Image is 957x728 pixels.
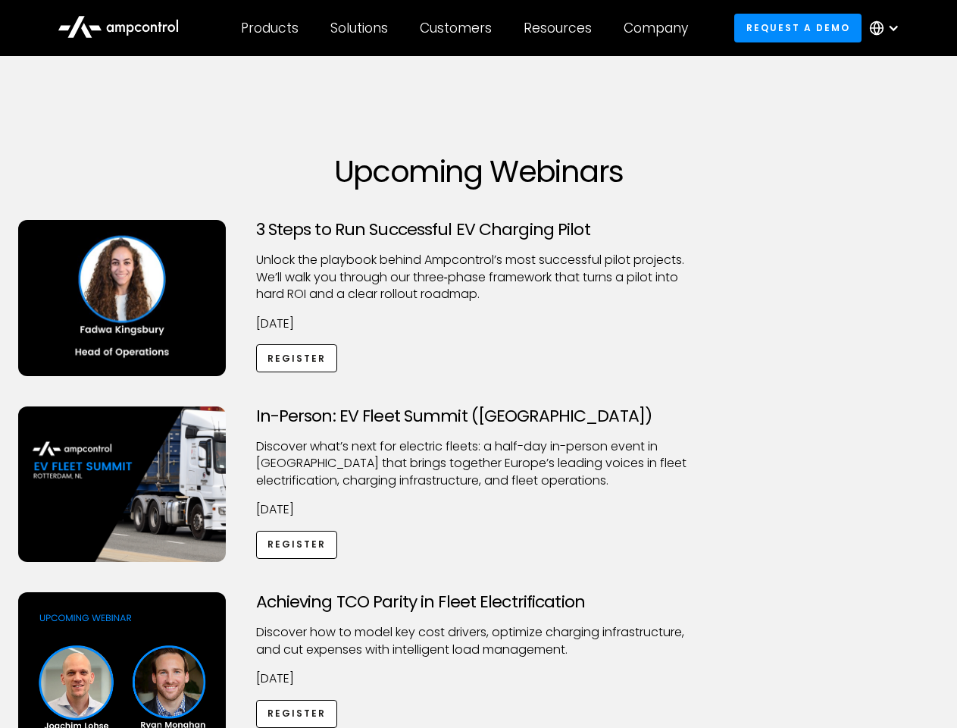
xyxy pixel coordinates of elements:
a: Register [256,531,338,559]
h1: Upcoming Webinars [18,153,940,190]
div: Resources [524,20,592,36]
h3: 3 Steps to Run Successful EV Charging Pilot [256,220,702,240]
a: Register [256,344,338,372]
p: [DATE] [256,670,702,687]
div: Company [624,20,688,36]
p: Discover how to model key cost drivers, optimize charging infrastructure, and cut expenses with i... [256,624,702,658]
div: Products [241,20,299,36]
div: Customers [420,20,492,36]
a: Request a demo [734,14,862,42]
h3: In-Person: EV Fleet Summit ([GEOGRAPHIC_DATA]) [256,406,702,426]
div: Solutions [330,20,388,36]
p: [DATE] [256,501,702,518]
p: Unlock the playbook behind Ampcontrol’s most successful pilot projects. We’ll walk you through ou... [256,252,702,303]
a: Register [256,700,338,728]
p: ​Discover what’s next for electric fleets: a half-day in-person event in [GEOGRAPHIC_DATA] that b... [256,438,702,489]
p: [DATE] [256,315,702,332]
h3: Achieving TCO Parity in Fleet Electrification [256,592,702,612]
